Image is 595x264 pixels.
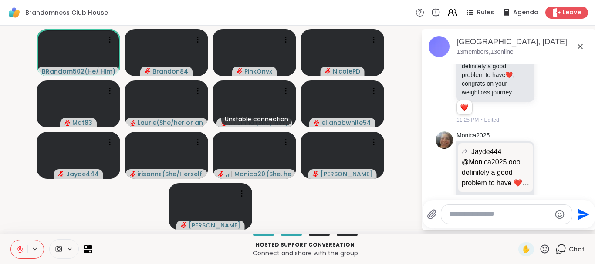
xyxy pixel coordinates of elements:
[554,209,565,220] button: Emoji picker
[138,170,161,178] span: irisanne
[162,170,203,178] span: ( She/Herself )
[181,222,187,228] span: audio-muted
[456,37,589,47] div: [GEOGRAPHIC_DATA], [DATE]
[522,244,531,254] span: ✋
[484,116,499,124] span: Edited
[471,147,501,157] span: Jayde444
[218,171,224,177] span: audio-muted
[513,8,538,17] span: Agenda
[456,131,490,140] a: Monica2025
[97,249,513,257] p: Connect and share with the group
[460,104,469,111] button: Reactions: love
[457,100,472,114] div: Reaction list
[221,113,292,125] div: Unstable connection
[25,8,108,17] span: Brandomness Club House
[429,36,450,57] img: Brandomness Club House, Sep 13
[314,120,320,126] span: audio-muted
[237,68,243,74] span: audio-muted
[64,120,71,126] span: audio-muted
[266,170,291,178] span: ( She, her )
[189,221,240,230] span: [PERSON_NAME]
[456,116,479,124] span: 11:25 PM
[321,170,372,178] span: [PERSON_NAME]
[313,171,319,177] span: audio-muted
[130,171,136,177] span: audio-muted
[138,118,156,127] span: Laurie_Ru
[462,157,529,188] p: @Monica2025 ooo definitely a good problem to have ❤️, congrats on your weightloss journey
[325,68,331,74] span: audio-muted
[449,210,551,219] textarea: Type your message
[97,241,513,249] p: Hosted support conversation
[130,120,136,126] span: audio-muted
[480,116,482,124] span: •
[156,118,203,127] span: ( She/her or anything else )
[477,8,494,17] span: Rules
[42,67,84,76] span: BRandom502
[7,5,22,20] img: ShareWell Logomark
[72,118,92,127] span: Mat83
[505,71,513,78] span: ❤️
[234,170,265,178] span: Monica2025
[244,67,272,76] span: PinkOnyx
[221,120,227,126] span: audio-muted
[58,171,64,177] span: audio-muted
[456,48,514,57] p: 13 members, 13 online
[152,67,188,76] span: Brandon84
[563,8,581,17] span: Leave
[572,204,592,224] button: Send
[145,68,151,74] span: audio-muted
[85,67,115,76] span: ( He/ Him )
[462,53,529,97] p: ooo definitely a good problem to have , congrats on your weightloss journey
[569,245,585,254] span: Chat
[321,118,371,127] span: ellanabwhite54
[333,67,360,76] span: NicolePD
[66,170,99,178] span: Jayde444
[436,131,453,149] img: https://sharewell-space-live.sfo3.digitaloceanspaces.com/user-generated/41d32855-0ec4-4264-b983-4...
